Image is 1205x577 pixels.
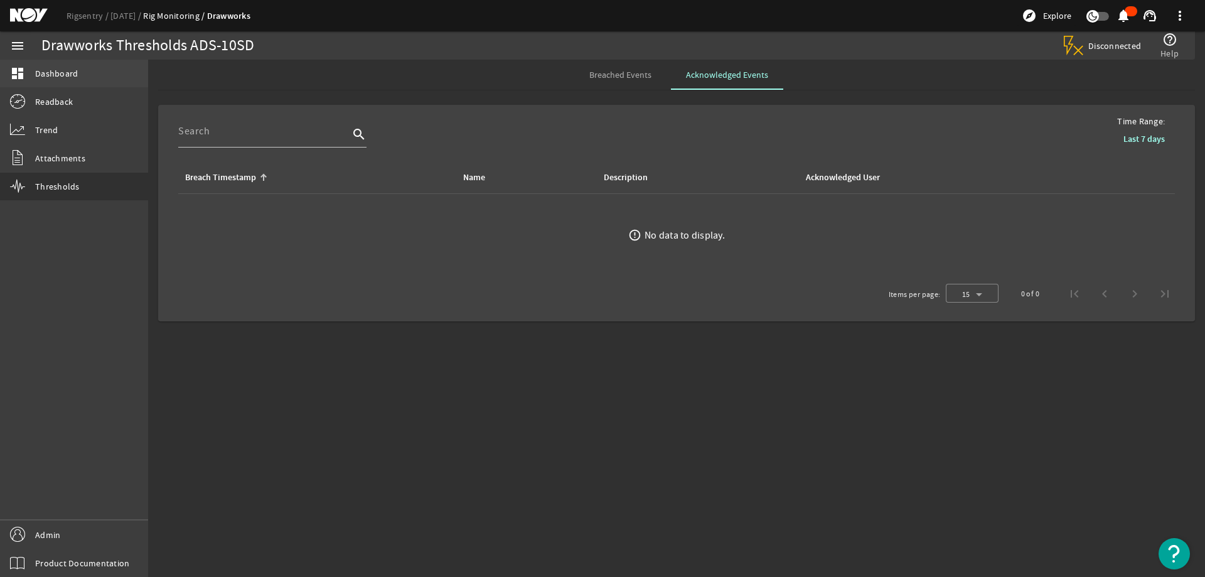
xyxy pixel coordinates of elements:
[351,127,367,142] i: search
[804,171,1076,185] div: Acknowledged User
[589,70,651,79] span: Breached Events
[183,171,446,185] div: Breach Timestamp
[1165,1,1195,31] button: more_vert
[1116,8,1131,23] mat-icon: notifications
[604,171,648,185] div: Description
[35,95,73,108] span: Readback
[35,67,78,80] span: Dashboard
[645,229,725,242] div: No data to display.
[1123,133,1165,145] b: Last 7 days
[35,529,60,541] span: Admin
[1021,288,1039,300] div: 0 of 0
[41,40,254,52] div: Drawworks Thresholds ADS-10SD
[178,124,349,139] input: Search
[10,38,25,53] mat-icon: menu
[889,288,941,301] div: Items per page:
[1160,47,1179,60] span: Help
[461,171,587,185] div: Name
[1107,115,1175,127] span: Time Range:
[1162,32,1177,47] mat-icon: help_outline
[1159,538,1190,569] button: Open Resource Center
[10,66,25,81] mat-icon: dashboard
[1043,9,1071,22] span: Explore
[207,10,250,22] a: Drawworks
[1022,8,1037,23] mat-icon: explore
[35,180,80,193] span: Thresholds
[1088,40,1142,51] span: Disconnected
[1142,8,1157,23] mat-icon: support_agent
[1017,6,1076,26] button: Explore
[806,171,880,185] div: Acknowledged User
[143,10,206,21] a: Rig Monitoring
[628,229,641,242] mat-icon: error_outline
[185,171,256,185] div: Breach Timestamp
[686,70,768,79] span: Acknowledged Events
[35,557,129,569] span: Product Documentation
[463,171,485,185] div: Name
[67,10,110,21] a: Rigsentry
[1113,127,1175,150] button: Last 7 days
[35,124,58,136] span: Trend
[110,10,143,21] a: [DATE]
[35,152,85,164] span: Attachments
[602,171,789,185] div: Description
